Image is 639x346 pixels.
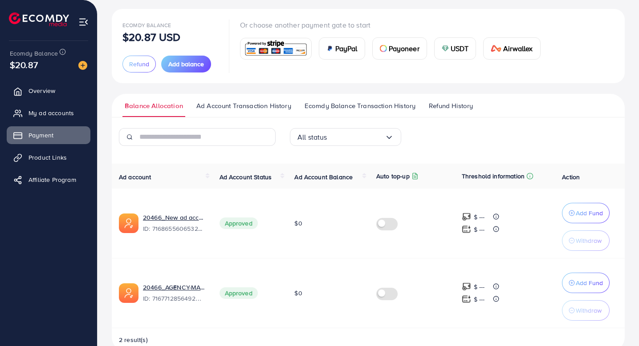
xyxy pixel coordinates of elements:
a: Affiliate Program [7,171,90,189]
span: Airwallex [503,43,533,54]
p: $ --- [474,294,485,305]
span: Action [562,173,580,181]
p: Withdraw [576,305,602,316]
span: 2 result(s) [119,335,148,344]
span: Ad Account Transaction History [196,101,291,111]
p: Withdraw [576,235,602,246]
span: ID: 7167712856492883969 [143,294,205,303]
span: Approved [220,287,258,299]
span: All status [297,130,327,144]
span: $0 [294,219,302,228]
a: cardPayoneer [372,37,427,60]
div: Search for option [290,128,401,146]
span: Ecomdy Balance Transaction History [305,101,415,111]
img: logo [9,12,69,26]
span: ID: 7168655606532898818 [143,224,205,233]
img: top-up amount [462,294,471,304]
span: USDT [451,43,469,54]
a: 20466_AGENCY-MARK-DE_1671826125105 [143,283,205,292]
img: top-up amount [462,225,471,234]
button: Add balance [161,56,211,72]
button: Withdraw [562,230,610,251]
p: Add Fund [576,208,603,218]
span: PayPal [335,43,358,54]
p: Or choose another payment gate to start [240,20,548,30]
img: ic-ads-acc.e4c84228.svg [119,213,138,233]
p: $ --- [474,212,485,222]
span: Balance Allocation [125,101,183,111]
span: Affiliate Program [28,175,76,184]
p: $20.87 USD [122,32,181,42]
span: Add balance [168,60,204,68]
span: My ad accounts [28,109,74,117]
img: image [78,61,87,70]
img: card [491,45,501,52]
a: 20466_New ad account [143,213,205,222]
img: card [326,45,334,52]
iframe: Chat [601,306,632,339]
span: $20.87 [10,58,38,71]
a: Overview [7,82,90,100]
span: Approved [220,217,258,229]
span: Ecomdy Balance [10,49,58,58]
div: <span class='underline'>20466_New ad account</span></br>7168655606532898818 [143,213,205,233]
p: Add Fund [576,278,603,288]
img: card [243,39,309,58]
span: Product Links [28,153,67,162]
span: Ecomdy Balance [122,21,171,29]
span: Payment [28,131,53,140]
input: Search for option [327,130,385,144]
span: Payoneer [389,43,419,54]
a: My ad accounts [7,104,90,122]
img: ic-ads-acc.e4c84228.svg [119,283,138,303]
button: Refund [122,56,156,72]
span: Overview [28,86,55,95]
p: $ --- [474,282,485,292]
a: cardAirwallex [483,37,540,60]
span: Refund History [429,101,473,111]
span: Ad Account Balance [294,173,353,181]
a: cardUSDT [434,37,476,60]
img: top-up amount [462,212,471,221]
div: <span class='underline'>20466_AGENCY-MARK-DE_1671826125105</span></br>7167712856492883969 [143,283,205,303]
img: menu [78,17,89,27]
img: card [442,45,449,52]
button: Withdraw [562,300,610,321]
img: card [380,45,387,52]
p: Threshold information [462,171,525,181]
a: cardPayPal [319,37,365,60]
span: Ad Account Status [220,173,272,181]
a: Payment [7,126,90,144]
img: top-up amount [462,282,471,291]
a: Product Links [7,149,90,166]
span: Ad account [119,173,151,181]
button: Add Fund [562,203,610,223]
button: Add Fund [562,273,610,293]
p: $ --- [474,224,485,235]
span: Refund [129,60,149,68]
a: card [240,38,312,60]
span: $0 [294,289,302,298]
p: Auto top-up [376,171,410,181]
